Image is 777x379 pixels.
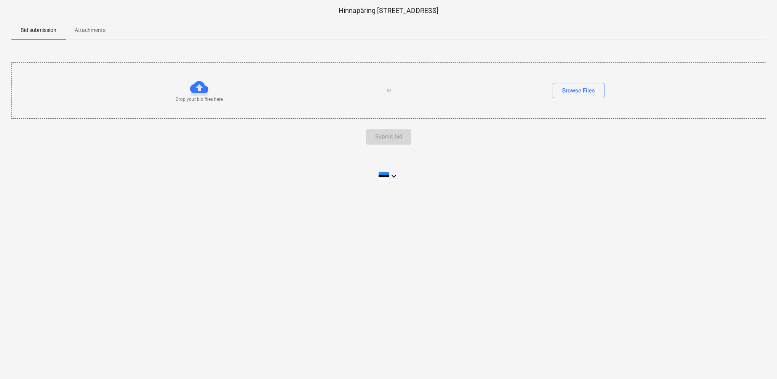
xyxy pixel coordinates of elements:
i: keyboard_arrow_down [389,172,398,181]
p: or [387,87,391,94]
div: Browse Files [562,86,595,96]
p: Hinnapäring [STREET_ADDRESS] [11,6,766,15]
p: Attachments [75,26,106,34]
button: Browse Files [553,83,604,98]
div: Drop your bid files hereorBrowse Files [11,62,766,118]
p: Bid submission [21,26,56,34]
p: Drop your bid files here [176,96,223,103]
